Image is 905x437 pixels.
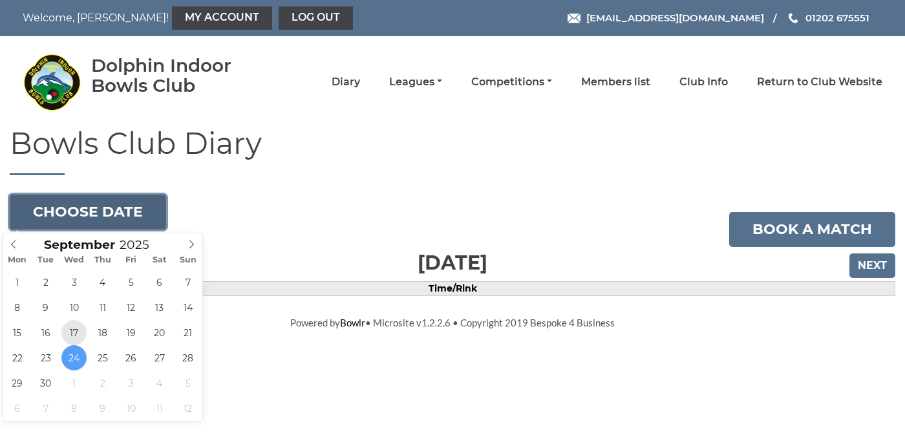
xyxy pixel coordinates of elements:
img: Email [568,14,580,23]
span: September 3, 2025 [61,270,87,295]
span: Sun [174,256,202,264]
td: Time/Rink [10,281,895,295]
span: September 30, 2025 [33,370,58,396]
span: September 23, 2025 [33,345,58,370]
span: September 1, 2025 [5,270,30,295]
nav: Welcome, [PERSON_NAME]! [23,6,370,30]
span: Fri [117,256,145,264]
span: September 13, 2025 [147,295,172,320]
input: Next [849,253,895,278]
img: Dolphin Indoor Bowls Club [23,53,81,111]
span: September 8, 2025 [5,295,30,320]
span: September 10, 2025 [61,295,87,320]
span: October 5, 2025 [175,370,200,396]
a: Leagues [389,75,442,89]
span: September 15, 2025 [5,320,30,345]
span: September 7, 2025 [175,270,200,295]
span: October 12, 2025 [175,396,200,421]
span: Powered by • Microsite v1.2.2.6 • Copyright 2019 Bespoke 4 Business [290,317,615,328]
a: Members list [581,75,650,89]
a: My Account [172,6,272,30]
span: October 8, 2025 [61,396,87,421]
a: Club Info [679,75,728,89]
span: September 26, 2025 [118,345,144,370]
span: October 9, 2025 [90,396,115,421]
span: Thu [89,256,117,264]
span: September 19, 2025 [118,320,144,345]
span: October 10, 2025 [118,396,144,421]
span: Wed [60,256,89,264]
span: Mon [3,256,32,264]
span: September 27, 2025 [147,345,172,370]
span: September 14, 2025 [175,295,200,320]
span: September 24, 2025 [61,345,87,370]
span: Sat [145,256,174,264]
span: September 18, 2025 [90,320,115,345]
span: Tue [32,256,60,264]
span: September 11, 2025 [90,295,115,320]
a: Bowlr [340,317,365,328]
div: Dolphin Indoor Bowls Club [91,56,269,96]
span: October 7, 2025 [33,396,58,421]
span: September 17, 2025 [61,320,87,345]
span: September 20, 2025 [147,320,172,345]
span: October 2, 2025 [90,370,115,396]
span: [EMAIL_ADDRESS][DOMAIN_NAME] [586,12,764,24]
a: Return to Club Website [757,75,882,89]
span: September 29, 2025 [5,370,30,396]
input: Scroll to increment [115,237,165,252]
span: September 4, 2025 [90,270,115,295]
span: September 2, 2025 [33,270,58,295]
span: September 16, 2025 [33,320,58,345]
h1: Bowls Club Diary [10,127,895,175]
span: Scroll to increment [44,239,115,251]
span: October 6, 2025 [5,396,30,421]
img: Phone us [789,13,798,23]
span: 01202 675551 [805,12,869,24]
span: October 11, 2025 [147,396,172,421]
a: Email [EMAIL_ADDRESS][DOMAIN_NAME] [568,10,764,25]
span: September 5, 2025 [118,270,144,295]
a: Log out [279,6,353,30]
span: September 9, 2025 [33,295,58,320]
span: October 1, 2025 [61,370,87,396]
a: Competitions [471,75,552,89]
span: October 3, 2025 [118,370,144,396]
a: Phone us 01202 675551 [787,10,869,25]
span: September 21, 2025 [175,320,200,345]
span: October 4, 2025 [147,370,172,396]
span: September 12, 2025 [118,295,144,320]
span: September 28, 2025 [175,345,200,370]
span: September 22, 2025 [5,345,30,370]
a: Book a match [729,212,895,247]
span: September 25, 2025 [90,345,115,370]
button: Choose date [10,195,166,229]
a: Diary [332,75,360,89]
span: September 6, 2025 [147,270,172,295]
